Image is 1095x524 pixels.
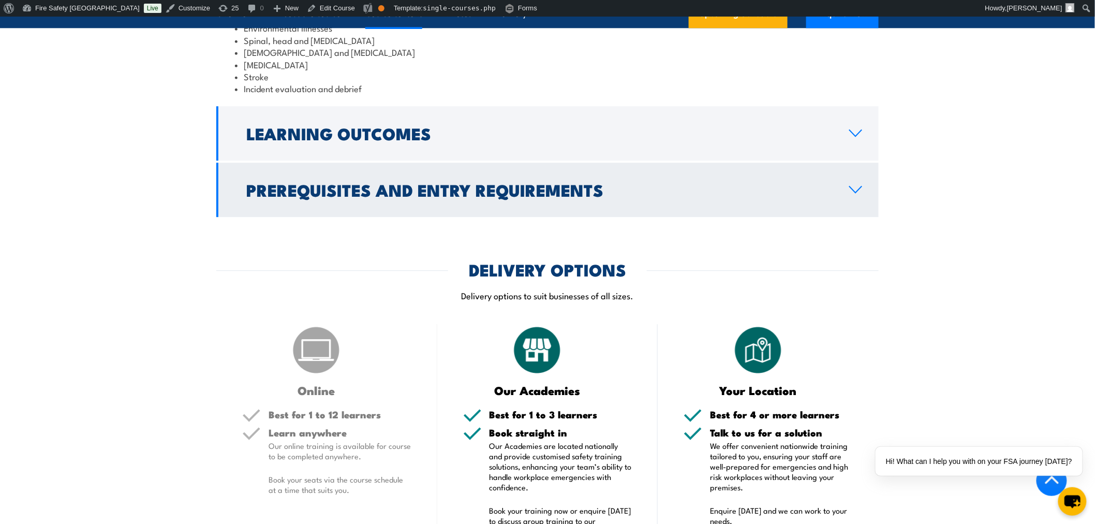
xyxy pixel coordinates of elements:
button: chat-button [1058,487,1087,516]
h3: Online [242,384,391,396]
h5: Talk to us for a solution [710,428,853,438]
li: [DEMOGRAPHIC_DATA] and [MEDICAL_DATA] [235,46,860,58]
h5: Book straight in [490,428,632,438]
div: OK [378,5,384,11]
h3: Our Academies [463,384,612,396]
a: Learning Outcomes [216,106,879,161]
p: Delivery options to suit businesses of all sizes. [216,289,879,301]
a: Live [144,4,161,13]
a: Prerequisites and Entry Requirements [216,163,879,217]
p: Our online training is available for course to be completed anywhere. [269,441,411,461]
h5: Best for 1 to 3 learners [490,410,632,419]
h2: Prerequisites and Entry Requirements [246,182,833,197]
div: Hi! What can I help you with on your FSA journey [DATE]? [876,447,1083,476]
h5: Best for 4 or more learners [710,410,853,419]
li: Stroke [235,70,860,82]
li: Incident evaluation and debrief [235,82,860,94]
h2: Learning Outcomes [246,126,833,140]
li: Spinal, head and [MEDICAL_DATA] [235,34,860,46]
h5: Best for 1 to 12 learners [269,410,411,419]
li: Environmental illnesses [235,22,860,34]
h2: DELIVERY OPTIONS [469,262,626,276]
p: Our Academies are located nationally and provide customised safety training solutions, enhancing ... [490,441,632,492]
span: [PERSON_NAME] [1007,4,1062,12]
p: We offer convenient nationwide training tailored to you, ensuring your staff are well-prepared fo... [710,441,853,492]
p: Book your seats via the course schedule at a time that suits you. [269,474,411,495]
li: [MEDICAL_DATA] [235,59,860,70]
span: single-courses.php [423,4,496,12]
h3: Your Location [684,384,832,396]
h5: Learn anywhere [269,428,411,438]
